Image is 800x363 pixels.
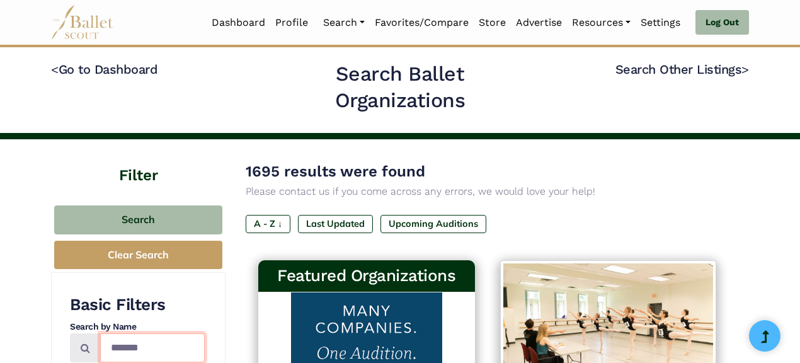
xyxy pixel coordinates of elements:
[100,333,205,363] input: Search by names...
[298,215,373,233] label: Last Updated
[380,215,486,233] label: Upcoming Auditions
[70,294,205,316] h3: Basic Filters
[54,241,222,269] button: Clear Search
[615,62,749,77] a: Search Other Listings>
[741,61,749,77] code: >
[567,9,636,36] a: Resources
[511,9,567,36] a: Advertise
[51,61,59,77] code: <
[318,9,370,36] a: Search
[246,183,729,200] p: Please contact us if you come across any errors, we would love your help!
[273,61,528,113] h2: Search Ballet Organizations
[70,321,205,333] h4: Search by Name
[270,9,313,36] a: Profile
[51,62,157,77] a: <Go to Dashboard
[51,139,226,187] h4: Filter
[246,163,425,180] span: 1695 results were found
[370,9,474,36] a: Favorites/Compare
[636,9,685,36] a: Settings
[474,9,511,36] a: Store
[695,10,749,35] a: Log Out
[246,215,290,233] label: A - Z ↓
[268,265,465,287] h3: Featured Organizations
[207,9,270,36] a: Dashboard
[54,205,222,235] button: Search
